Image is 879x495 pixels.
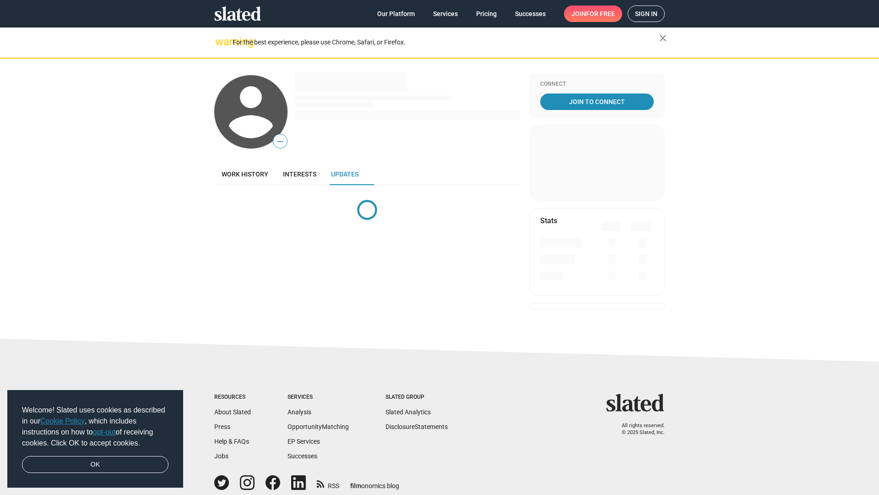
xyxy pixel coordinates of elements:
mat-card-title: Stats [540,216,557,225]
span: Welcome! Slated uses cookies as described in our , which includes instructions on how to of recei... [22,405,168,449]
a: EP Services [288,438,320,445]
span: Sign in [635,6,657,22]
a: Help & FAQs [214,438,249,445]
div: Services [288,394,349,401]
a: About Slated [214,408,251,416]
a: RSS [317,476,339,490]
span: Interests [283,170,316,178]
a: Joinfor free [564,5,622,22]
a: Jobs [214,452,228,460]
span: Updates [331,170,358,178]
span: Successes [515,5,546,22]
mat-icon: warning [215,36,226,47]
a: Cookie Policy [40,417,85,425]
div: Connect [540,81,654,88]
a: Successes [288,452,317,460]
a: Sign in [628,5,665,22]
a: filmonomics blog [350,474,399,490]
div: Resources [214,394,251,401]
a: Our Platform [370,5,422,22]
a: Press [214,423,230,430]
a: Updates [324,163,366,185]
span: — [273,136,287,148]
a: dismiss cookie message [22,456,168,473]
span: Join [571,5,615,22]
span: for free [586,5,615,22]
p: All rights reserved. © 2025 Slated, Inc. [612,423,665,436]
a: Interests [276,163,324,185]
a: Slated Analytics [385,408,431,416]
a: Join To Connect [540,93,654,110]
div: cookieconsent [7,390,183,488]
span: film [350,482,361,489]
a: opt-out [93,428,116,436]
span: Join To Connect [542,93,652,110]
a: Work history [214,163,276,185]
a: OpportunityMatching [288,423,349,430]
div: Slated Group [385,394,448,401]
a: Pricing [469,5,504,22]
a: Analysis [288,408,311,416]
a: Successes [508,5,553,22]
a: Services [426,5,465,22]
span: Work history [222,170,268,178]
span: Services [433,5,458,22]
span: Our Platform [377,5,415,22]
a: DisclosureStatements [385,423,448,430]
span: Pricing [476,5,497,22]
div: For the best experience, please use Chrome, Safari, or Firefox. [233,36,659,49]
mat-icon: close [657,33,668,44]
